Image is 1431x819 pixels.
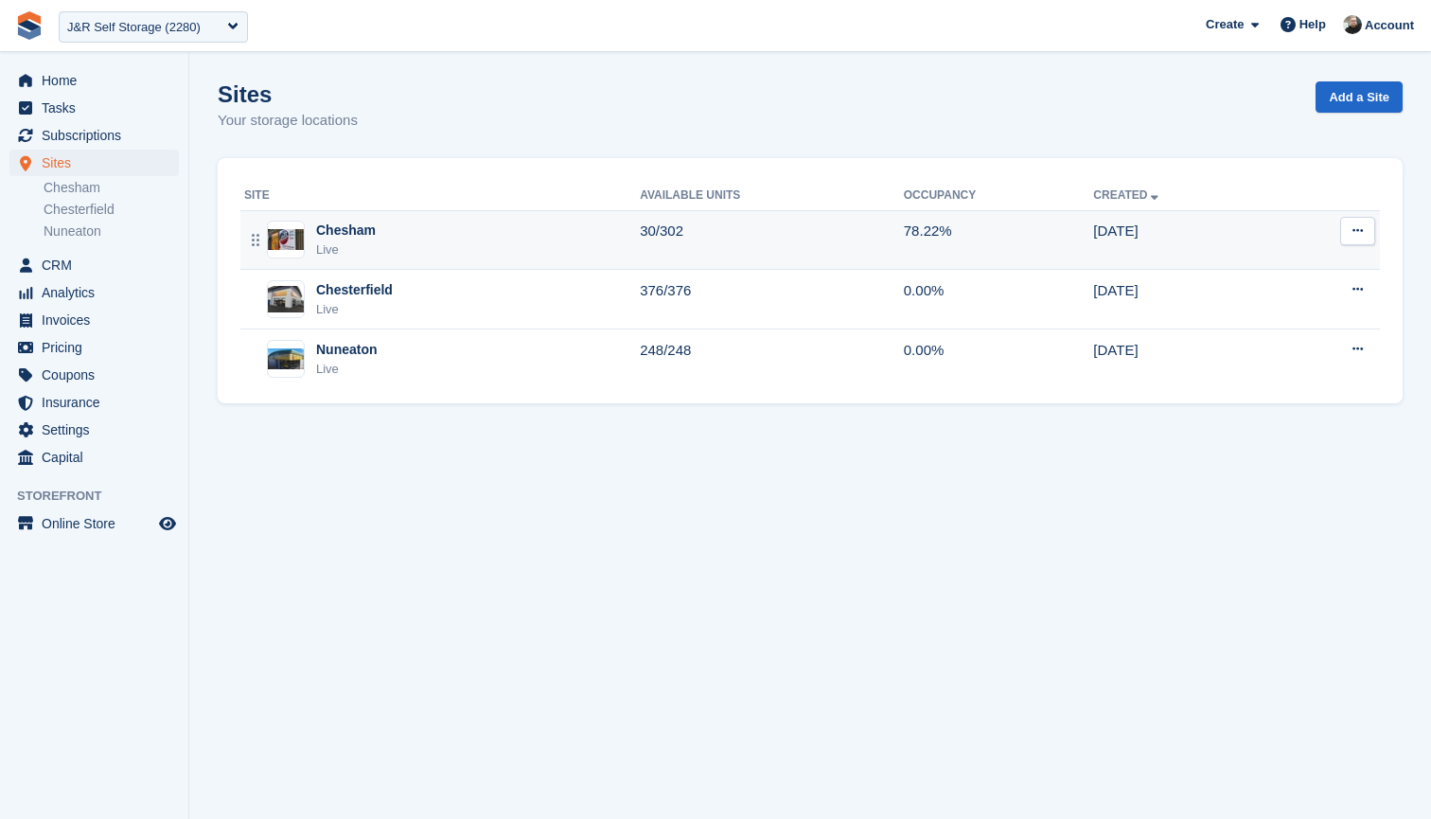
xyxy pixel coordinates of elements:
[42,389,155,416] span: Insurance
[1093,270,1275,329] td: [DATE]
[67,18,201,37] div: J&R Self Storage (2280)
[316,340,378,360] div: Nuneaton
[9,252,179,278] a: menu
[218,81,358,107] h1: Sites
[42,150,155,176] span: Sites
[218,110,358,132] p: Your storage locations
[42,444,155,471] span: Capital
[268,229,304,250] img: Image of Chesham site
[1093,329,1275,388] td: [DATE]
[156,512,179,535] a: Preview store
[9,334,179,361] a: menu
[1343,15,1362,34] img: Tom Huddleston
[9,389,179,416] a: menu
[9,444,179,471] a: menu
[240,181,640,211] th: Site
[42,307,155,333] span: Invoices
[904,181,1094,211] th: Occupancy
[44,179,179,197] a: Chesham
[904,210,1094,270] td: 78.22%
[640,181,904,211] th: Available Units
[640,210,904,270] td: 30/302
[42,362,155,388] span: Coupons
[1316,81,1403,113] a: Add a Site
[9,510,179,537] a: menu
[1093,210,1275,270] td: [DATE]
[316,360,378,379] div: Live
[1299,15,1326,34] span: Help
[9,122,179,149] a: menu
[17,487,188,506] span: Storefront
[42,67,155,94] span: Home
[15,11,44,40] img: stora-icon-8386f47178a22dfd0bd8f6a31ec36ba5ce8667c1dd55bd0f319d3a0aa187defe.svg
[268,286,304,313] img: Image of Chesterfield site
[316,300,393,319] div: Live
[9,362,179,388] a: menu
[42,95,155,121] span: Tasks
[904,329,1094,388] td: 0.00%
[640,270,904,329] td: 376/376
[9,67,179,94] a: menu
[44,223,179,240] a: Nuneaton
[1093,188,1162,202] a: Created
[42,122,155,149] span: Subscriptions
[9,417,179,443] a: menu
[44,201,179,219] a: Chesterfield
[9,150,179,176] a: menu
[42,417,155,443] span: Settings
[9,279,179,306] a: menu
[1206,15,1244,34] span: Create
[904,270,1094,329] td: 0.00%
[9,95,179,121] a: menu
[42,334,155,361] span: Pricing
[640,329,904,388] td: 248/248
[1365,16,1414,35] span: Account
[42,510,155,537] span: Online Store
[9,307,179,333] a: menu
[316,221,376,240] div: Chesham
[42,279,155,306] span: Analytics
[268,348,304,369] img: Image of Nuneaton site
[316,280,393,300] div: Chesterfield
[42,252,155,278] span: CRM
[316,240,376,259] div: Live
